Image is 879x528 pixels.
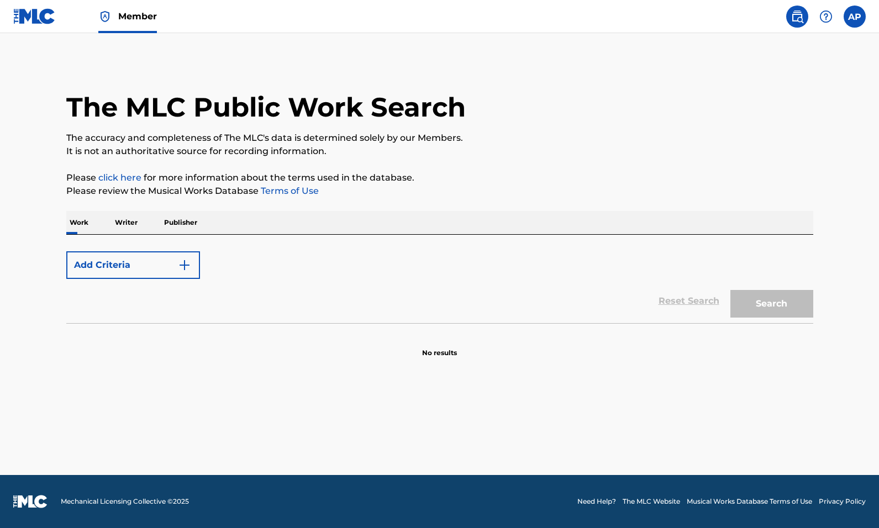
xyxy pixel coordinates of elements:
[819,10,833,23] img: help
[13,8,56,24] img: MLC Logo
[66,91,466,124] h1: The MLC Public Work Search
[98,10,112,23] img: Top Rightsholder
[577,497,616,506] a: Need Help?
[118,10,157,23] span: Member
[161,211,201,234] p: Publisher
[66,211,92,234] p: Work
[112,211,141,234] p: Writer
[61,497,189,506] span: Mechanical Licensing Collective © 2025
[66,131,813,145] p: The accuracy and completeness of The MLC's data is determined solely by our Members.
[66,145,813,158] p: It is not an authoritative source for recording information.
[13,495,48,508] img: logo
[66,246,813,323] form: Search Form
[66,184,813,198] p: Please review the Musical Works Database
[819,497,866,506] a: Privacy Policy
[178,258,191,272] img: 9d2ae6d4665cec9f34b9.svg
[66,171,813,184] p: Please for more information about the terms used in the database.
[66,251,200,279] button: Add Criteria
[259,186,319,196] a: Terms of Use
[623,497,680,506] a: The MLC Website
[422,335,457,358] p: No results
[786,6,808,28] a: Public Search
[687,497,812,506] a: Musical Works Database Terms of Use
[98,172,141,183] a: click here
[791,10,804,23] img: search
[844,6,866,28] div: User Menu
[815,6,837,28] div: Help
